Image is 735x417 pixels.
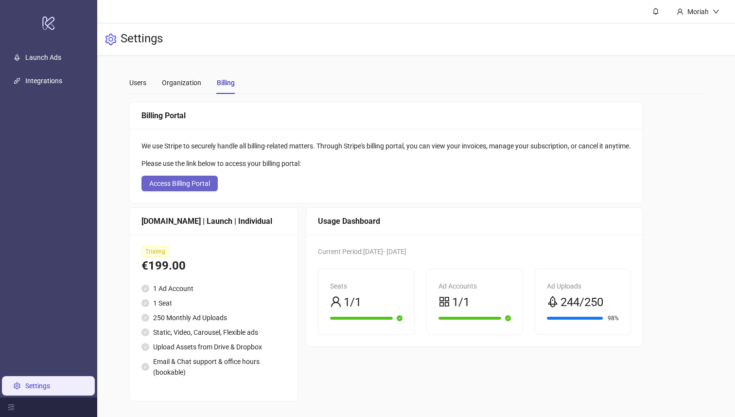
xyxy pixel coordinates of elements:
[141,299,149,307] span: check-circle
[141,141,631,151] div: We use Stripe to securely handle all billing-related matters. Through Stripe's billing portal, yo...
[330,281,402,291] div: Seats
[141,342,286,352] li: Upload Assets from Drive & Dropbox
[713,8,719,15] span: down
[141,363,149,371] span: check-circle
[397,315,402,321] span: check-circle
[141,109,631,122] div: Billing Portal
[141,285,149,292] span: check-circle
[141,327,286,338] li: Static, Video, Carousel, Flexible ads
[652,8,659,15] span: bell
[25,54,61,62] a: Launch Ads
[318,248,406,255] span: Current Period: [DATE] - [DATE]
[105,34,117,45] span: setting
[25,382,50,390] a: Settings
[452,293,470,312] span: 1/1
[560,293,603,312] span: 244/250
[608,315,619,321] span: 98%
[141,176,218,191] button: Access Billing Portal
[149,180,210,187] span: Access Billing Portal
[141,257,286,275] div: €199.00
[121,31,163,48] h3: Settings
[8,404,15,411] span: menu-fold
[141,246,169,257] span: Trialing
[505,315,511,321] span: check-circle
[162,77,201,88] div: Organization
[438,296,450,308] span: appstore
[547,281,619,291] div: Ad Uploads
[141,343,149,351] span: check-circle
[141,314,149,322] span: check-circle
[141,215,286,227] div: [DOMAIN_NAME] | Launch | Individual
[141,158,631,169] div: Please use the link below to access your billing portal:
[141,283,286,294] li: 1 Ad Account
[677,8,683,15] span: user
[141,312,286,323] li: 250 Monthly Ad Uploads
[141,298,286,308] li: 1 Seat
[318,215,631,227] div: Usage Dashboard
[141,328,149,336] span: check-circle
[217,77,235,88] div: Billing
[141,356,286,378] li: Email & Chat support & office hours (bookable)
[547,296,559,308] span: rocket
[438,281,511,291] div: Ad Accounts
[129,77,146,88] div: Users
[344,293,361,312] span: 1/1
[683,6,713,17] div: Moriah
[25,77,62,85] a: Integrations
[330,296,342,308] span: user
